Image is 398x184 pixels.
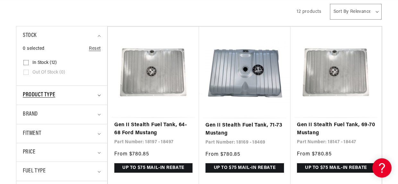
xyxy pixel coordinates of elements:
[297,121,375,137] a: Gen II Stealth Fuel Tank, 69-70 Mustang
[23,129,41,138] span: Fitment
[23,26,101,45] summary: Stock (0 selected)
[23,86,101,105] summary: Product type (0 selected)
[297,9,322,14] span: 12 products
[23,162,101,181] summary: Fuel Type (0 selected)
[32,70,65,75] span: Out of stock (0)
[23,167,46,176] span: Fuel Type
[23,91,55,100] span: Product type
[32,60,57,66] span: In stock (12)
[89,45,101,52] a: Reset
[114,121,193,137] a: Gen II Stealth Fuel Tank, 64-68 Ford Mustang
[23,124,101,143] summary: Fitment (0 selected)
[205,121,284,138] a: Gen II Stealth Fuel Tank, 71-73 Mustang
[23,45,45,52] span: 0 selected
[23,105,101,124] summary: Brand (0 selected)
[23,143,101,162] summary: Price
[23,148,35,157] span: Price
[23,31,37,40] span: Stock
[23,110,38,119] span: Brand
